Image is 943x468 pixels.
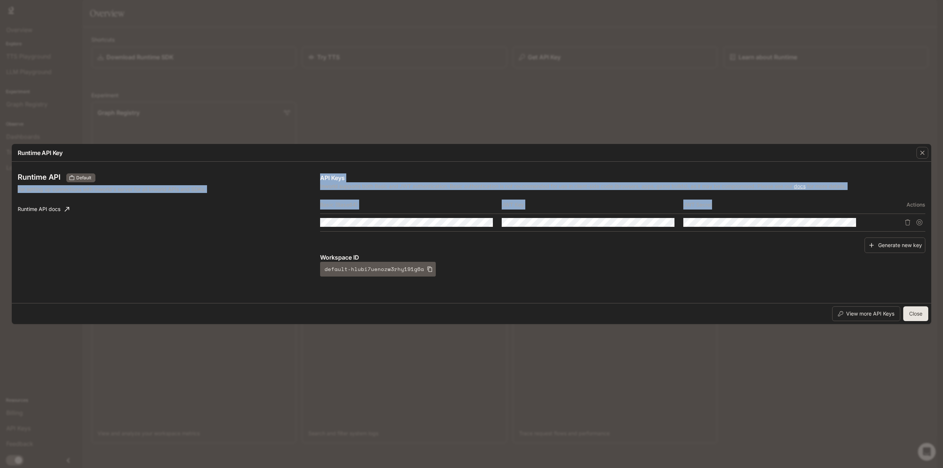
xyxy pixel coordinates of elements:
[320,196,502,214] th: Basic (Base64)
[902,217,914,228] button: Delete API key
[502,196,683,214] th: JWT Key
[18,148,63,157] p: Runtime API Key
[794,183,806,189] a: docs
[66,173,95,182] div: These keys will apply to your current workspace only
[18,173,60,181] h3: Runtime API
[320,182,925,190] p: Inworld supports both Basic and JWT authentication. Basic authentication is not recommended for u...
[15,202,72,217] a: Runtime API docs
[18,185,240,193] p: For setting up connections with Inworld's server for all Inworld APIs and SDKs.
[914,217,925,228] button: Suspend API key
[865,196,925,214] th: Actions
[683,196,865,214] th: JWT Secret
[903,306,928,321] button: Close
[73,175,94,181] span: Default
[865,237,925,253] button: Generate new key
[320,173,925,182] p: API Keys
[320,262,436,277] button: default-hlubi7uenozw3rhy191g6a
[832,306,900,321] button: View more API Keys
[320,253,925,262] p: Workspace ID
